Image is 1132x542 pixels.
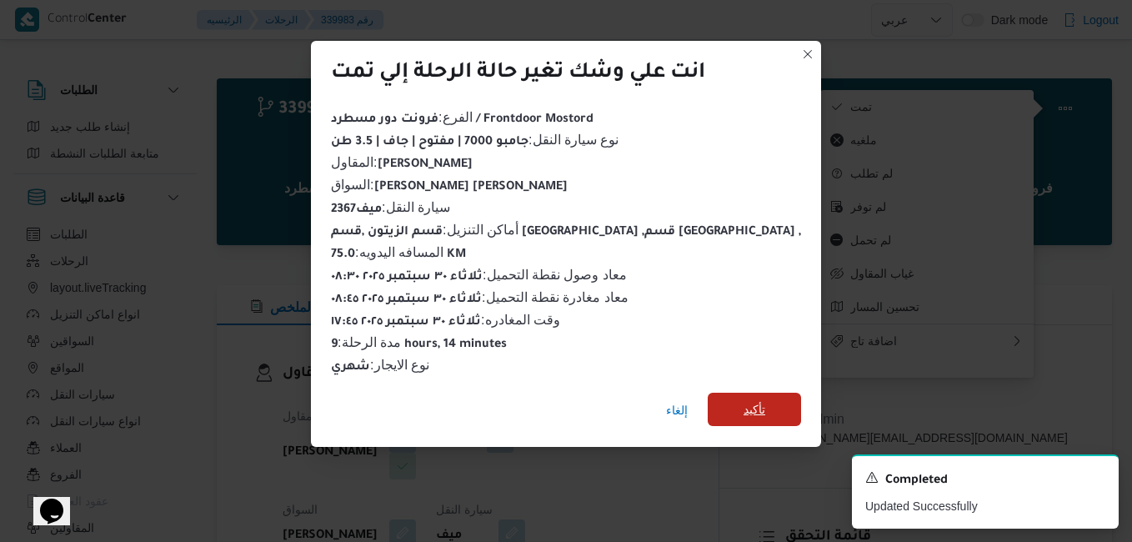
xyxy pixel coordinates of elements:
span: وقت المغادره : [331,313,560,327]
button: Closes this modal window [798,44,818,64]
b: فرونت دور مسطرد / Frontdoor Mostord [331,113,593,127]
p: Updated Successfully [865,498,1105,515]
b: شهري [331,361,370,374]
span: تأكيد [744,399,765,419]
b: قسم الزيتون ,قسم [GEOGRAPHIC_DATA] ,قسم [GEOGRAPHIC_DATA] , [331,226,801,239]
span: إلغاء [666,400,688,420]
b: [PERSON_NAME] [PERSON_NAME] [374,181,568,194]
b: ثلاثاء ٣٠ سبتمبر ٢٠٢٥ ١٧:٤٥ [331,316,481,329]
span: معاد وصول نقطة التحميل : [331,268,627,282]
b: 75.0 KM [331,248,466,262]
span: سيارة النقل : [331,200,450,214]
span: معاد مغادرة نقطة التحميل : [331,290,629,304]
span: أماكن التنزيل : [331,223,801,237]
b: جامبو 7000 | مفتوح | جاف | 3.5 طن [331,136,528,149]
span: المسافه اليدويه : [331,245,466,259]
button: تأكيد [708,393,801,426]
span: مدة الرحلة : [331,335,507,349]
b: [PERSON_NAME] [378,158,473,172]
span: المقاول : [331,155,472,169]
b: ثلاثاء ٣٠ سبتمبر ٢٠٢٥ ٠٨:٣٠ [331,271,483,284]
iframe: chat widget [17,475,70,525]
span: السواق : [331,178,567,192]
b: ميف2367 [331,203,382,217]
div: انت علي وشك تغير حالة الرحلة إلي تمت [331,61,705,88]
span: نوع سيارة النقل : [331,133,619,147]
span: نوع الايجار : [331,358,429,372]
button: إلغاء [659,394,694,427]
span: Completed [885,471,948,491]
div: Notification [865,469,1105,491]
span: الفرع : [331,110,593,124]
b: ثلاثاء ٣٠ سبتمبر ٢٠٢٥ ٠٨:٤٥ [331,294,482,307]
b: 9 hours, 14 minutes [331,339,507,352]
